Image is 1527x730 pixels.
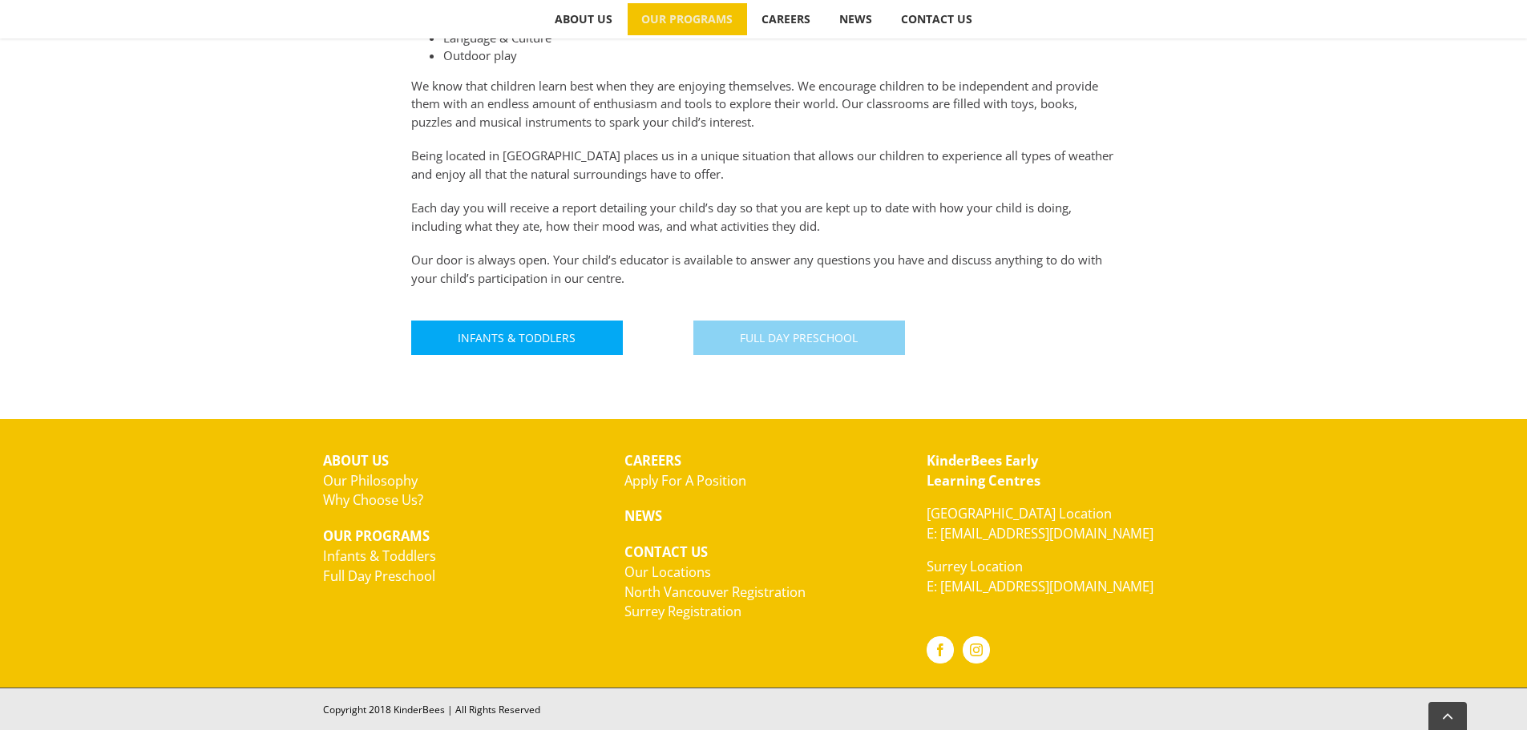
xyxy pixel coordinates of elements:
a: E: [EMAIL_ADDRESS][DOMAIN_NAME] [927,577,1153,595]
span: ABOUT US [555,14,612,25]
p: [GEOGRAPHIC_DATA] Location [927,504,1205,544]
a: Instagram [963,636,990,663]
a: Why Choose Us? [323,490,423,509]
strong: OUR PROGRAMS [323,526,430,545]
p: Our door is always open. Your child’s educator is available to answer any questions you have and ... [411,251,1117,287]
a: Infants & Toddlers [411,321,623,355]
strong: ABOUT US [323,451,389,470]
strong: CAREERS [624,451,681,470]
a: Our Philosophy [323,471,418,490]
p: We know that children learn best when they are enjoying themselves. We encourage children to be i... [411,77,1117,131]
strong: NEWS [624,506,662,525]
a: NEWS [826,3,887,35]
a: Full Day Preschool [693,321,905,355]
a: Surrey Registration [624,602,741,620]
a: Infants & Toddlers [323,546,436,565]
li: Outdoor play [443,46,1117,65]
p: Surrey Location [927,557,1205,597]
p: Each day you will receive a report detailing your child’s day so that you are kept up to date wit... [411,199,1117,235]
strong: KinderBees Early Learning Centres [927,451,1040,490]
span: CAREERS [761,14,810,25]
span: OUR PROGRAMS [641,14,733,25]
p: Being located in [GEOGRAPHIC_DATA] places us in a unique situation that allows our children to ex... [411,147,1117,183]
span: Full Day Preschool [740,331,858,345]
strong: CONTACT US [624,542,708,561]
a: Apply For A Position [624,471,746,490]
span: Infants & Toddlers [458,331,576,345]
a: ABOUT US [541,3,627,35]
a: OUR PROGRAMS [628,3,747,35]
a: CONTACT US [887,3,987,35]
a: E: [EMAIL_ADDRESS][DOMAIN_NAME] [927,524,1153,542]
div: Copyright 2018 KinderBees | All Rights Reserved [323,703,1205,717]
a: Full Day Preschool [323,567,435,585]
a: North Vancouver Registration [624,583,806,601]
a: Facebook [927,636,954,663]
span: CONTACT US [901,14,972,25]
a: CAREERS [748,3,825,35]
span: NEWS [839,14,872,25]
a: Our Locations [624,563,711,581]
a: KinderBees EarlyLearning Centres [927,451,1040,490]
